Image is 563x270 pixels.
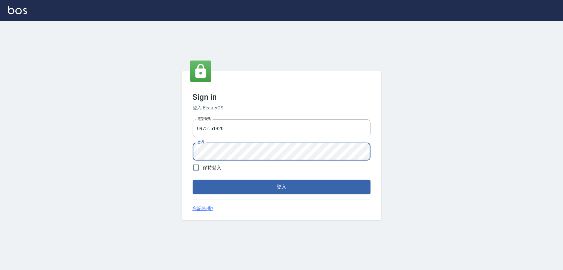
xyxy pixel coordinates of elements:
[197,140,204,145] label: 密碼
[193,92,371,102] h3: Sign in
[193,104,371,111] h6: 登入 BeautyOS
[203,164,222,171] span: 保持登入
[8,6,27,14] img: Logo
[193,205,214,212] a: 忘記密碼?
[197,116,211,121] label: 電話號碼
[193,180,371,194] button: 登入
